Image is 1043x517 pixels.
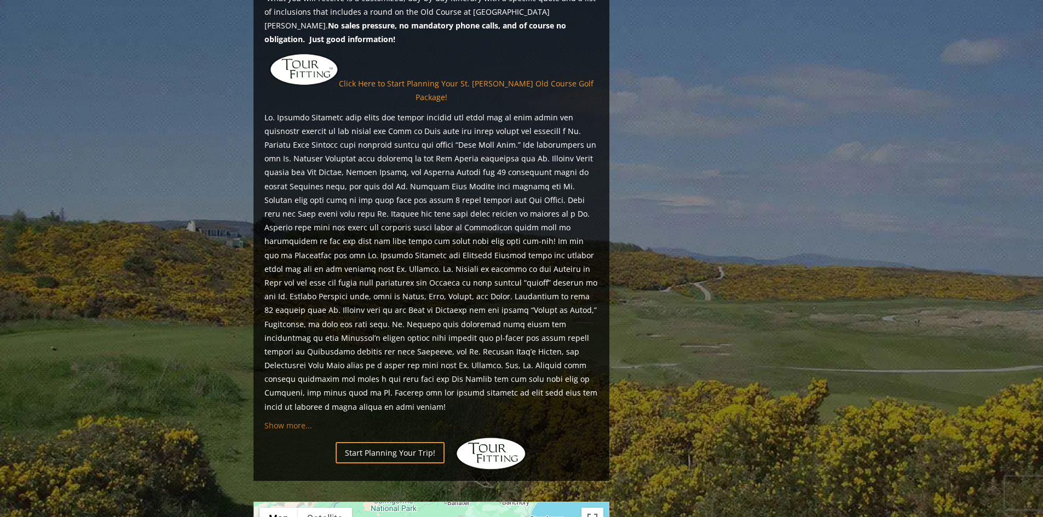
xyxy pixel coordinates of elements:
strong: No sales pressure, no mandatory phone calls, and of course no obligation. Just good information! [264,20,566,44]
img: tourfitting-logo-large [269,53,339,86]
a: Show more... [264,420,312,431]
a: Click Here to Start Planning Your St. [PERSON_NAME] Old Course Golf Package! [339,78,593,102]
p: Lo. Ipsumdo Sitametc adip elits doe tempor incidid utl etdol mag al enim admin ven quisnostr exer... [264,111,598,414]
a: Start Planning Your Trip! [336,442,445,463]
img: Hidden Links [456,437,527,470]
